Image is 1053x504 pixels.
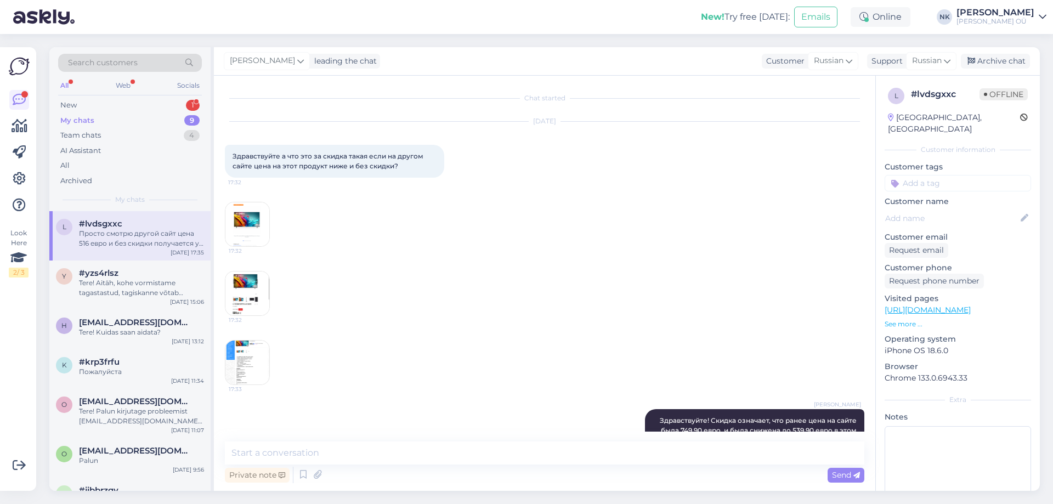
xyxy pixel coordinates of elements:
span: l [895,92,898,100]
div: Palun [79,456,204,466]
input: Add a tag [885,175,1031,191]
span: o.dzelena@gmail.com [79,397,193,406]
span: Send [832,470,860,480]
div: Online [851,7,910,27]
p: See more ... [885,319,1031,329]
div: Просто смотрю другой сайт цена 516 евро и без скидки получается у вас она нарисованная [79,229,204,248]
p: Operating system [885,333,1031,345]
img: Attachment [225,202,269,246]
p: Customer name [885,196,1031,207]
div: Private note [225,468,290,483]
div: [DATE] 11:34 [171,377,204,385]
div: 4 [184,130,200,141]
span: helenapajuste972@gmail.com [79,318,193,327]
div: 2 / 3 [9,268,29,278]
span: k [62,361,67,369]
span: Russian [912,55,942,67]
p: Chrome 133.0.6943.33 [885,372,1031,384]
div: leading the chat [310,55,377,67]
div: 9 [184,115,200,126]
span: y [62,272,66,280]
a: [URL][DOMAIN_NAME] [885,305,971,315]
span: 17:32 [229,316,270,324]
span: 17:33 [229,385,270,393]
div: Socials [175,78,202,93]
span: #krp3frfu [79,357,120,367]
div: Tere! Aitäh, kohe vormistame tagastastud, tagiskanne võtab reeglina 1-2 tööpäeva. Vabandame viivi... [79,278,204,298]
span: Здравствуйте! Скидка означает, что ранее цена на сайте была 749,90 евро, и была снижена до 539,90... [659,416,858,454]
div: New [60,100,77,111]
div: Tere! Kuidas saan aidata? [79,327,204,337]
span: olev.peaske@hotmail.com [79,446,193,456]
span: #jibbrzqy [79,485,118,495]
span: j [63,489,66,497]
div: Team chats [60,130,101,141]
div: [DATE] [225,116,864,126]
span: l [63,223,66,231]
div: Support [867,55,903,67]
span: #yzs4rlsz [79,268,118,278]
div: [DATE] 15:06 [170,298,204,306]
p: Browser [885,361,1031,372]
span: h [61,321,67,330]
input: Add name [885,212,1018,224]
div: [DATE] 11:07 [171,426,204,434]
span: Здравствуйте а что это за скидка такая если на другом сайте цена на этот продукт ниже и без скидки? [233,152,425,170]
a: [PERSON_NAME][PERSON_NAME] OÜ [956,8,1046,26]
div: 1 [186,100,200,111]
div: Пожалуйста [79,367,204,377]
div: Web [114,78,133,93]
img: Askly Logo [9,56,30,77]
div: [DATE] 17:35 [171,248,204,257]
div: Look Here [9,228,29,278]
img: Attachment [225,341,269,384]
div: Tere! Palun kirjutage probleemist [EMAIL_ADDRESS][DOMAIN_NAME] meilile [79,406,204,426]
div: Try free [DATE]: [701,10,790,24]
span: 17:32 [229,247,270,255]
span: [PERSON_NAME] [230,55,295,67]
div: [DATE] 13:12 [172,337,204,346]
div: Archive chat [961,54,1030,69]
div: All [60,160,70,171]
p: Notes [885,411,1031,423]
img: Attachment [225,271,269,315]
div: [DATE] 9:56 [173,466,204,474]
p: Customer phone [885,262,1031,274]
div: NK [937,9,952,25]
div: # lvdsgxxc [911,88,980,101]
span: Search customers [68,57,138,69]
div: [PERSON_NAME] OÜ [956,17,1034,26]
div: My chats [60,115,94,126]
div: Archived [60,175,92,186]
div: All [58,78,71,93]
b: New! [701,12,724,22]
span: #lvdsgxxc [79,219,122,229]
span: o [61,400,67,409]
div: AI Assistant [60,145,101,156]
span: Russian [814,55,843,67]
p: iPhone OS 18.6.0 [885,345,1031,356]
p: Customer tags [885,161,1031,173]
span: o [61,450,67,458]
p: Visited pages [885,293,1031,304]
div: Customer [762,55,805,67]
button: Emails [794,7,837,27]
div: Extra [885,395,1031,405]
p: Customer email [885,231,1031,243]
span: 17:32 [228,178,269,186]
div: [GEOGRAPHIC_DATA], [GEOGRAPHIC_DATA] [888,112,1020,135]
div: Request phone number [885,274,984,288]
div: Customer information [885,145,1031,155]
span: [PERSON_NAME] [814,400,861,409]
div: [PERSON_NAME] [956,8,1034,17]
span: Offline [980,88,1028,100]
span: My chats [115,195,145,205]
div: Request email [885,243,948,258]
div: Chat started [225,93,864,103]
